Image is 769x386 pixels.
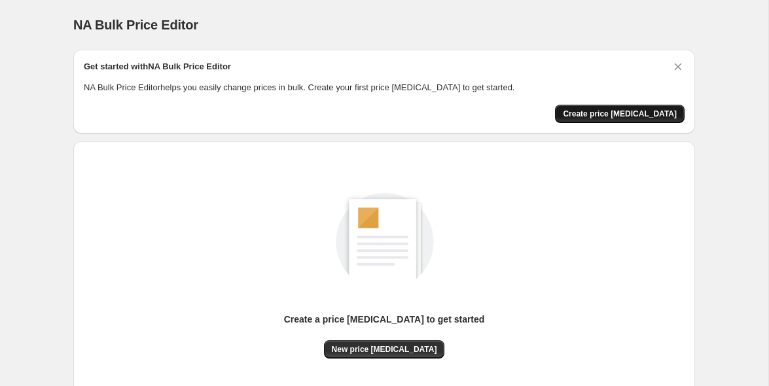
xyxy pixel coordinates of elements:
h2: Get started with NA Bulk Price Editor [84,60,231,73]
span: New price [MEDICAL_DATA] [332,344,437,355]
button: Dismiss card [671,60,685,73]
button: New price [MEDICAL_DATA] [324,340,445,359]
button: Create price change job [555,105,685,123]
p: NA Bulk Price Editor helps you easily change prices in bulk. Create your first price [MEDICAL_DAT... [84,81,685,94]
span: Create price [MEDICAL_DATA] [563,109,677,119]
p: Create a price [MEDICAL_DATA] to get started [284,313,485,326]
span: NA Bulk Price Editor [73,18,198,32]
